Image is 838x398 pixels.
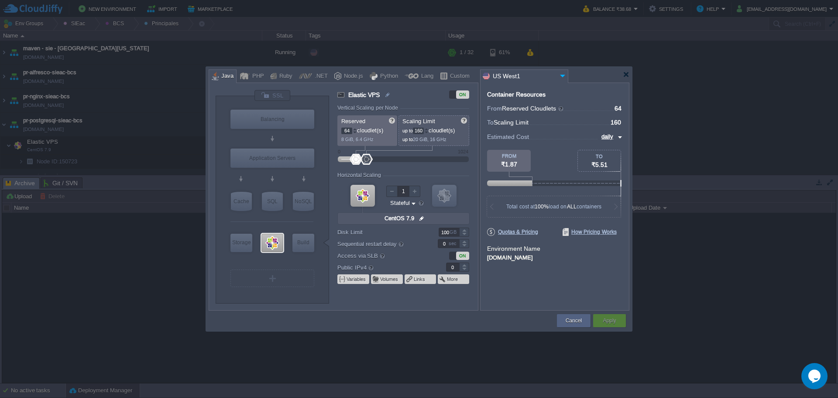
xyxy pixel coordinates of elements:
button: Volumes [380,276,399,283]
div: TO [578,154,621,159]
p: cloudlet(s) [341,125,394,134]
p: cloudlet(s) [402,125,466,134]
span: Reserved Cloudlets [502,105,564,112]
div: NoSQL [293,192,314,211]
div: Lang [419,70,433,83]
label: Access via SLB [337,251,426,260]
button: More [447,276,459,283]
div: PHP [250,70,264,83]
span: 160 [611,119,621,126]
div: Create New Layer [230,270,314,287]
span: How Pricing Works [563,228,617,236]
span: Reserved [341,118,365,125]
div: Python [378,70,398,83]
div: GB [450,228,458,236]
div: Custom [447,70,470,83]
div: Application Servers [230,149,314,168]
div: ON [456,90,469,99]
iframe: chat widget [801,363,829,389]
button: Cancel [566,316,582,325]
span: Estimated Cost [487,132,529,142]
div: Container Resources [487,91,546,98]
span: Scaling Limit [402,118,435,125]
label: Environment Name [487,245,540,252]
div: Balancing [230,110,314,129]
div: sec [449,239,458,248]
label: Disk Limit [337,228,426,237]
div: Java [219,70,234,83]
button: Apply [603,316,616,325]
div: Cache [231,192,252,211]
span: To [487,119,494,126]
span: From [487,105,502,112]
div: [DOMAIN_NAME] [487,253,622,261]
label: Sequential restart delay [337,239,426,249]
div: 0 [338,149,340,154]
div: Horizontal Scaling [337,172,383,178]
div: 1024 [458,149,468,154]
span: Quotas & Pricing [487,228,538,236]
div: Node.js [341,70,363,83]
div: .NET [312,70,328,83]
button: Links [414,276,426,283]
label: Public IPv4 [337,263,426,272]
div: Build [292,234,314,251]
div: Elastic VPS [261,234,283,252]
div: Ruby [277,70,292,83]
div: Storage Containers [230,234,252,252]
span: up to [402,137,413,142]
span: 64 [615,105,622,112]
span: 20 GiB, 16 GHz [413,137,446,142]
div: Vertical Scaling per Node [337,105,400,111]
span: Scaling Limit [494,119,529,126]
div: Build Node [292,234,314,252]
button: Variables [347,276,367,283]
div: ON [456,252,469,260]
span: ₹5.51 [591,161,608,168]
div: Load Balancer [230,110,314,129]
div: FROM [487,153,531,159]
div: SQL [262,192,283,211]
div: Storage [230,234,252,251]
span: up to [402,128,413,133]
div: NoSQL Databases [293,192,314,211]
span: 8 GiB, 6.4 GHz [341,137,374,142]
div: SQL Databases [262,192,283,211]
span: ₹1.87 [501,161,517,168]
